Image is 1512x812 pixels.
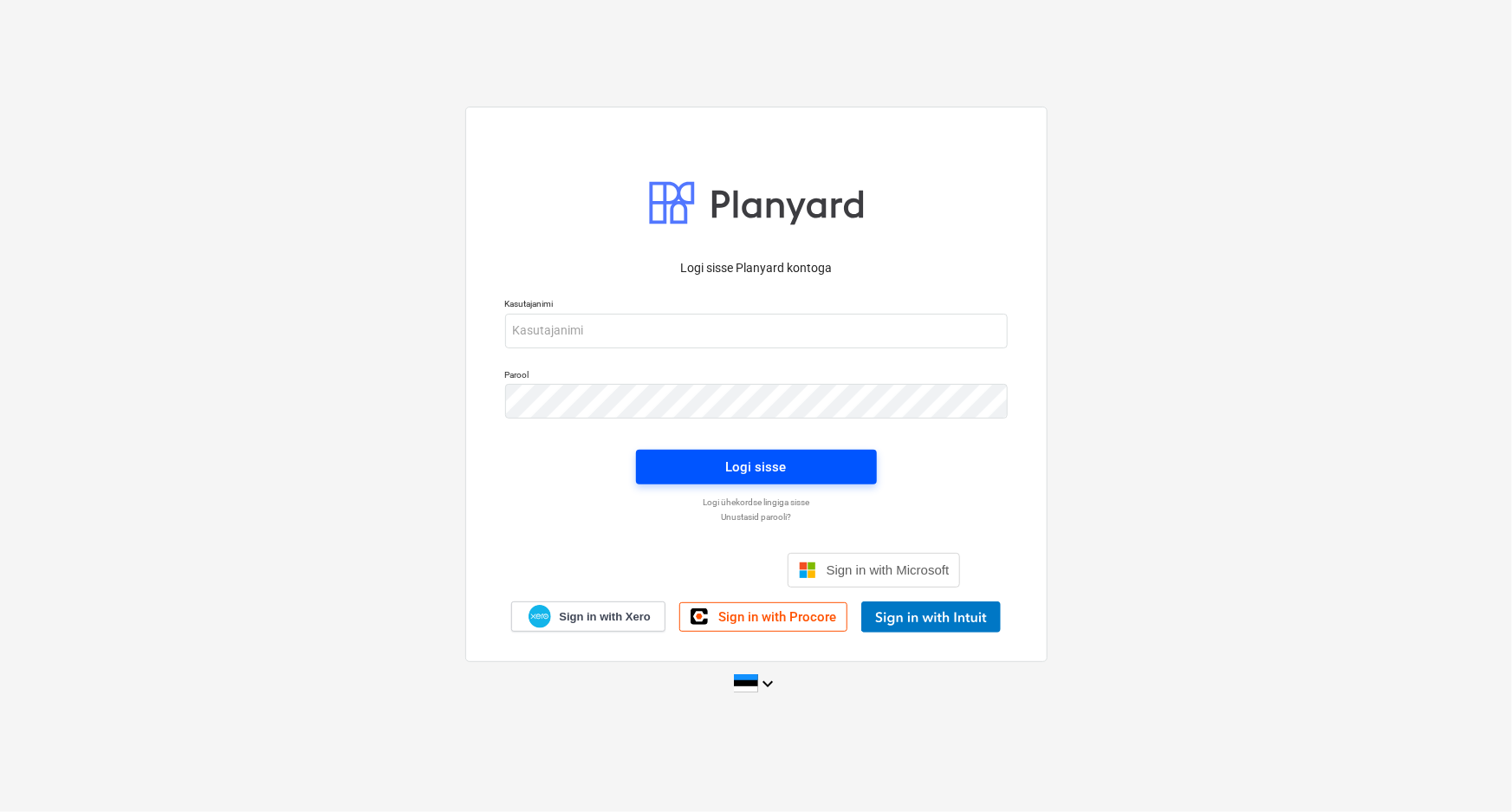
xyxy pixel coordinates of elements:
[559,609,650,625] span: Sign in with Xero
[496,497,1016,508] a: Logi ühekordse lingiga sisse
[529,605,551,628] img: Xero logo
[679,602,847,632] a: Sign in with Procore
[511,601,665,632] a: Sign in with Xero
[636,450,877,484] button: Logi sisse
[827,562,950,577] span: Sign in with Microsoft
[496,511,1016,523] a: Unustasid parooli?
[505,314,1008,348] input: Kasutajanimi
[758,673,779,694] i: keyboard_arrow_down
[505,369,1008,384] p: Parool
[505,298,1008,313] p: Kasutajanimi
[543,551,782,589] iframe: Sisselogimine Google'i nupu abil
[726,456,787,478] div: Logi sisse
[718,609,836,625] span: Sign in with Procore
[799,562,816,579] img: Microsoft logo
[505,259,1008,277] p: Logi sisse Planyard kontoga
